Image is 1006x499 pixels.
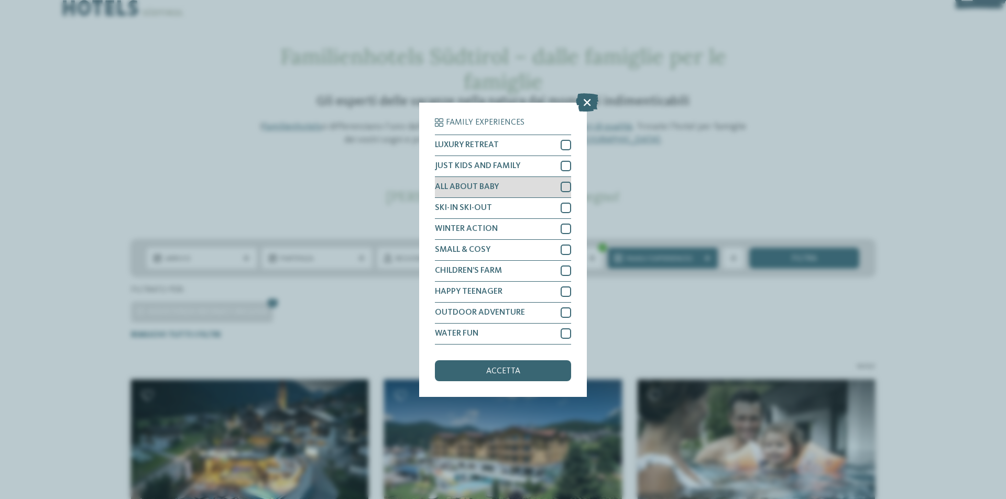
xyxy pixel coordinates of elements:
[435,204,492,212] span: SKI-IN SKI-OUT
[435,162,520,170] span: JUST KIDS AND FAMILY
[435,183,499,191] span: ALL ABOUT BABY
[435,267,502,275] span: CHILDREN’S FARM
[446,118,524,127] span: Family Experiences
[435,141,499,149] span: LUXURY RETREAT
[435,287,502,296] span: HAPPY TEENAGER
[435,308,525,317] span: OUTDOOR ADVENTURE
[435,225,498,233] span: WINTER ACTION
[435,246,490,254] span: SMALL & COSY
[486,367,520,375] span: accetta
[435,329,478,338] span: WATER FUN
